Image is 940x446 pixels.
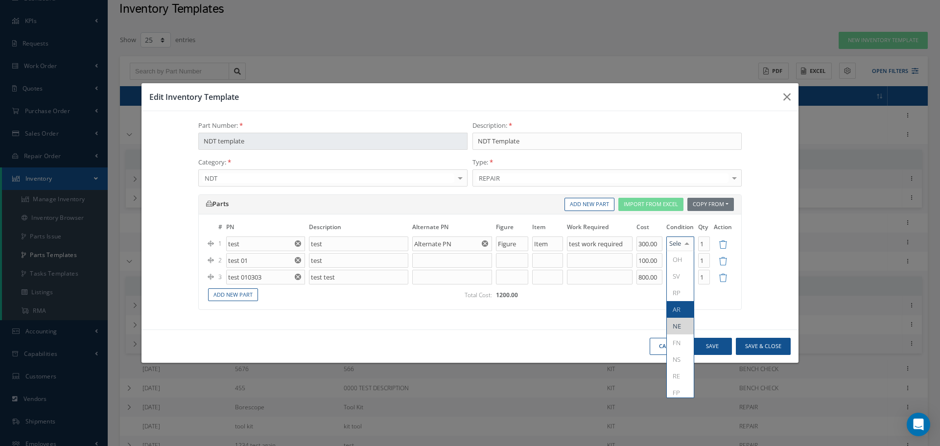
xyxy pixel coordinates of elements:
[907,413,930,436] div: Open Intercom Messenger
[494,222,530,235] th: Figure
[736,338,791,355] button: Save & Close
[673,338,681,347] span: FN
[295,257,301,263] svg: Reset
[696,222,712,235] th: Qty
[293,270,305,284] button: Reset
[530,222,565,235] th: Item
[216,252,224,269] td: 2
[673,388,680,397] span: FP
[216,222,224,235] th: #
[216,235,224,252] td: 1
[224,222,307,235] th: PN
[673,355,681,364] span: NS
[206,200,463,208] h5: Parts
[202,173,454,183] span: NDT
[293,236,305,251] button: Reset
[307,222,410,235] th: Description
[664,222,696,235] th: Condition
[673,322,681,330] span: NE
[295,274,301,280] svg: Reset
[673,255,682,264] span: OH
[712,222,734,235] th: Action
[618,198,683,211] button: Import From Excel
[667,239,681,248] input: Select
[295,240,301,247] svg: Reset
[410,287,494,304] td: Total Cost:
[673,305,681,314] span: AR
[634,222,665,235] th: Cost
[216,269,224,285] td: 3
[673,372,680,380] span: RE
[198,121,243,131] label: Part Number:
[482,240,488,247] svg: Reset
[564,198,614,211] a: Add New Part
[293,253,305,268] button: Reset
[480,236,492,251] button: Reset
[149,91,775,103] h3: Edit Inventory Template
[472,121,512,131] label: Description:
[693,338,732,355] button: Save
[208,288,258,302] a: Add New Part
[650,338,689,355] button: Cancel
[565,222,634,235] th: Work Required
[673,272,680,281] span: SV
[494,287,530,304] td: 1200.00
[198,158,231,167] label: Category:
[476,173,728,183] span: REPAIR
[472,158,493,167] label: Type:
[410,222,494,235] th: Alternate PN
[687,198,734,211] button: Copy From
[673,288,681,297] span: RP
